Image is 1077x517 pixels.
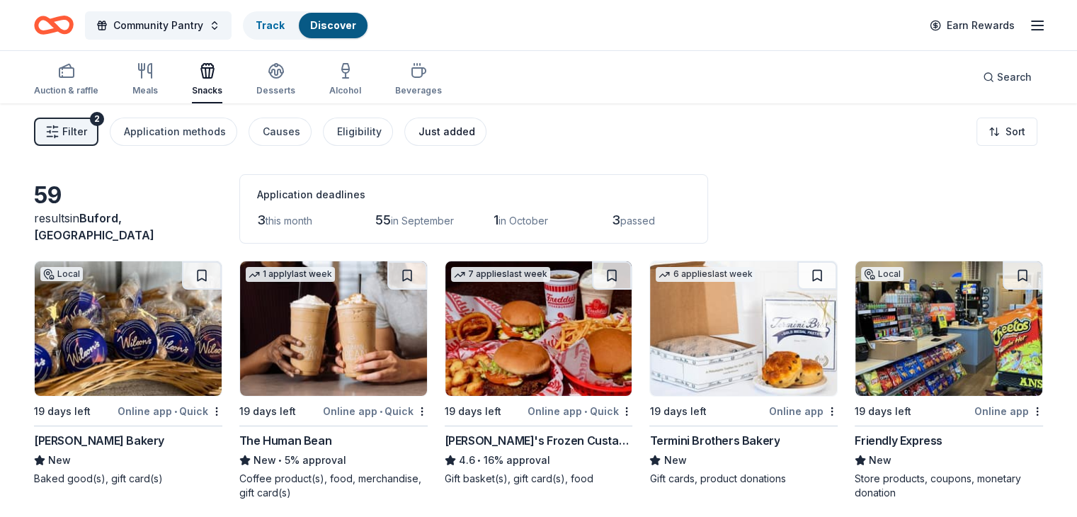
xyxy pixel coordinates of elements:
div: Friendly Express [855,432,942,449]
div: Just added [418,123,475,140]
a: Track [256,19,285,31]
button: Desserts [256,57,295,103]
span: Community Pantry [113,17,203,34]
div: [PERSON_NAME]'s Frozen Custard & Steakburgers [445,432,633,449]
span: 3 [612,212,620,227]
div: 59 [34,181,222,210]
span: • [477,455,481,466]
img: Image for Freddy's Frozen Custard & Steakburgers [445,261,632,396]
span: passed [620,215,655,227]
a: Image for Freddy's Frozen Custard & Steakburgers7 applieslast week19 days leftOnline app•Quick[PE... [445,261,633,486]
a: Home [34,8,74,42]
a: Image for The Human Bean1 applylast week19 days leftOnline app•QuickThe Human BeanNew•5% approval... [239,261,428,500]
div: Application methods [124,123,226,140]
div: Online app Quick [323,402,428,420]
div: 19 days left [239,403,296,420]
div: 19 days left [855,403,911,420]
div: Beverages [395,85,442,96]
span: New [48,452,71,469]
div: Gift cards, product donations [649,472,838,486]
span: New [253,452,276,469]
div: Store products, coupons, monetary donation [855,472,1043,500]
button: Community Pantry [85,11,232,40]
div: Online app [974,402,1043,420]
span: this month [266,215,312,227]
div: 6 applies last week [656,267,755,282]
a: Earn Rewards [921,13,1023,38]
div: Online app Quick [528,402,632,420]
div: Gift basket(s), gift card(s), food [445,472,633,486]
span: Search [997,69,1032,86]
button: Snacks [192,57,222,103]
span: New [663,452,686,469]
div: Online app [769,402,838,420]
span: Filter [62,123,87,140]
span: 4.6 [459,452,475,469]
span: Buford, [GEOGRAPHIC_DATA] [34,211,154,242]
span: 3 [257,212,266,227]
div: Online app Quick [118,402,222,420]
div: Local [861,267,904,281]
button: Sort [976,118,1037,146]
button: Search [971,63,1043,91]
div: Baked good(s), gift card(s) [34,472,222,486]
button: Auction & raffle [34,57,98,103]
div: 19 days left [34,403,91,420]
span: • [380,406,382,417]
div: 7 applies last week [451,267,550,282]
button: Filter2 [34,118,98,146]
div: Alcohol [329,85,361,96]
div: Application deadlines [257,186,690,203]
button: Meals [132,57,158,103]
button: Just added [404,118,486,146]
span: in September [391,215,454,227]
span: in October [498,215,548,227]
div: 19 days left [445,403,501,420]
button: Causes [249,118,312,146]
span: New [869,452,891,469]
a: Discover [310,19,356,31]
div: [PERSON_NAME] Bakery [34,432,164,449]
span: 1 [494,212,498,227]
div: The Human Bean [239,432,331,449]
div: 1 apply last week [246,267,335,282]
button: Alcohol [329,57,361,103]
a: Image for Friendly ExpressLocal19 days leftOnline appFriendly ExpressNewStore products, coupons, ... [855,261,1043,500]
span: Sort [1005,123,1025,140]
button: Beverages [395,57,442,103]
div: 19 days left [649,403,706,420]
span: • [278,455,282,466]
div: Causes [263,123,300,140]
a: Image for Wilson's BakeryLocal19 days leftOnline app•Quick[PERSON_NAME] BakeryNewBaked good(s), g... [34,261,222,486]
img: Image for The Human Bean [240,261,427,396]
div: 16% approval [445,452,633,469]
div: Desserts [256,85,295,96]
img: Image for Termini Brothers Bakery [650,261,837,396]
div: Snacks [192,85,222,96]
div: 5% approval [239,452,428,469]
a: Image for Termini Brothers Bakery6 applieslast week19 days leftOnline appTermini Brothers BakeryN... [649,261,838,486]
div: results [34,210,222,244]
div: Local [40,267,83,281]
div: 2 [90,112,104,126]
span: in [34,211,154,242]
button: Application methods [110,118,237,146]
div: Auction & raffle [34,85,98,96]
span: • [174,406,177,417]
button: Eligibility [323,118,393,146]
div: Termini Brothers Bakery [649,432,780,449]
img: Image for Friendly Express [855,261,1042,396]
div: Coffee product(s), food, merchandise, gift card(s) [239,472,428,500]
span: • [584,406,587,417]
div: Eligibility [337,123,382,140]
img: Image for Wilson's Bakery [35,261,222,396]
span: 55 [375,212,391,227]
div: Meals [132,85,158,96]
button: TrackDiscover [243,11,369,40]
